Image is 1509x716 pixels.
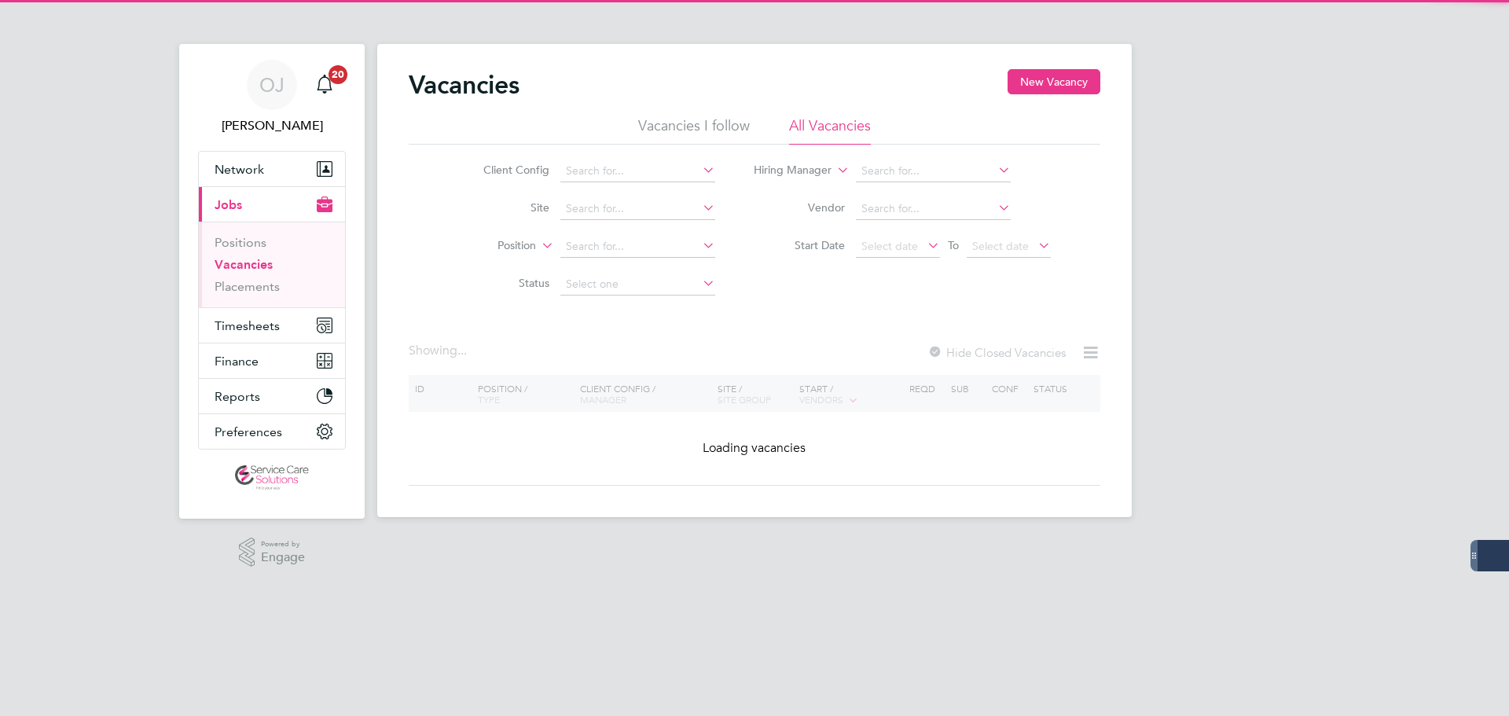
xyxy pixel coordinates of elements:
[198,60,346,135] a: OJ[PERSON_NAME]
[459,163,549,177] label: Client Config
[309,60,340,110] a: 20
[638,116,750,145] li: Vacancies I follow
[861,239,918,253] span: Select date
[215,279,280,294] a: Placements
[215,389,260,404] span: Reports
[198,116,346,135] span: Oliver Jefferson
[215,235,266,250] a: Positions
[560,236,715,258] input: Search for...
[199,222,345,307] div: Jobs
[215,162,264,177] span: Network
[560,160,715,182] input: Search for...
[943,235,964,255] span: To
[856,160,1011,182] input: Search for...
[329,65,347,84] span: 20
[459,200,549,215] label: Site
[409,343,470,359] div: Showing
[459,276,549,290] label: Status
[199,343,345,378] button: Finance
[261,551,305,564] span: Engage
[215,318,280,333] span: Timesheets
[215,257,273,272] a: Vacancies
[789,116,871,145] li: All Vacancies
[199,379,345,413] button: Reports
[754,200,845,215] label: Vendor
[215,197,242,212] span: Jobs
[215,424,282,439] span: Preferences
[198,465,346,490] a: Go to home page
[199,308,345,343] button: Timesheets
[972,239,1029,253] span: Select date
[179,44,365,519] nav: Main navigation
[1008,69,1100,94] button: New Vacancy
[199,152,345,186] button: Network
[199,187,345,222] button: Jobs
[560,198,715,220] input: Search for...
[261,538,305,551] span: Powered by
[235,465,309,490] img: servicecare-logo-retina.png
[754,238,845,252] label: Start Date
[560,274,715,296] input: Select one
[856,198,1011,220] input: Search for...
[741,163,832,178] label: Hiring Manager
[259,75,285,95] span: OJ
[409,69,520,101] h2: Vacancies
[446,238,536,254] label: Position
[215,354,259,369] span: Finance
[457,343,467,358] span: ...
[927,345,1066,360] label: Hide Closed Vacancies
[239,538,306,567] a: Powered byEngage
[199,414,345,449] button: Preferences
